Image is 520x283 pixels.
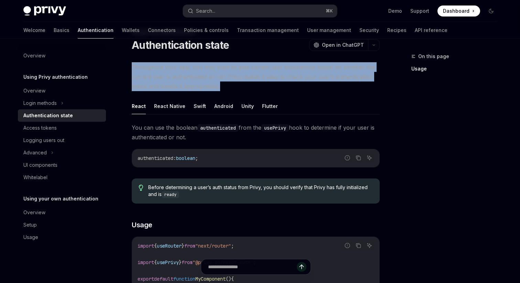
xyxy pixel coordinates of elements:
div: Setup [23,221,37,229]
div: Authentication state [23,111,73,120]
span: authenticated [138,155,173,161]
span: boolean [176,155,195,161]
a: API reference [415,22,447,39]
span: You can use the boolean from the hook to determine if your user is authenticated or not. [132,123,380,142]
a: Authentication state [18,109,106,122]
div: Overview [23,87,45,95]
span: useRouter [157,243,182,249]
button: Android [214,98,233,114]
span: import [138,243,154,249]
span: Dashboard [443,8,469,14]
span: Open in ChatGPT [322,42,364,48]
a: Connectors [148,22,176,39]
button: Open in ChatGPT [309,39,368,51]
a: Authentication [78,22,113,39]
img: dark logo [23,6,66,16]
span: ⌘ K [326,8,333,14]
button: React Native [154,98,185,114]
a: Whitelabel [18,171,106,184]
button: Copy the contents from the code block [354,153,363,162]
button: Flutter [262,98,278,114]
code: ready [162,191,179,198]
span: Usage [132,220,152,230]
a: Support [410,8,429,14]
button: Unity [241,98,254,114]
a: Basics [54,22,69,39]
a: Wallets [122,22,140,39]
a: Policies & controls [184,22,229,39]
a: Demo [388,8,402,14]
a: Dashboard [437,6,480,17]
span: Before determining a user’s auth status from Privy, you should verify that Privy has fully initia... [148,184,373,198]
a: Security [359,22,379,39]
span: : [173,155,176,161]
a: Overview [18,206,106,219]
a: Welcome [23,22,45,39]
span: On this page [418,52,449,61]
h5: Using your own authentication [23,195,98,203]
button: Send message [297,262,306,272]
div: Whitelabel [23,173,47,182]
div: Logging users out [23,136,64,144]
button: Ask AI [365,153,374,162]
div: Usage [23,233,38,241]
span: ; [231,243,234,249]
a: UI components [18,159,106,171]
button: Report incorrect code [343,241,352,250]
button: Report incorrect code [343,153,352,162]
code: usePrivy [261,124,289,132]
h5: Using Privy authentication [23,73,88,81]
a: User management [307,22,351,39]
span: ; [195,155,198,161]
div: Overview [23,208,45,217]
span: Throughout your app, you may want to gate certain user experiences based on whether the current u... [132,62,380,91]
div: UI components [23,161,57,169]
div: Overview [23,52,45,60]
a: Logging users out [18,134,106,146]
button: Ask AI [365,241,374,250]
span: from [184,243,195,249]
div: Advanced [23,149,47,157]
div: Search... [196,7,215,15]
button: Copy the contents from the code block [354,241,363,250]
span: "next/router" [195,243,231,249]
button: Swift [194,98,206,114]
span: { [154,243,157,249]
a: Overview [18,85,106,97]
span: } [182,243,184,249]
h1: Authentication state [132,39,229,51]
a: Usage [411,63,502,74]
code: authenticated [197,124,239,132]
a: Usage [18,231,106,243]
button: React [132,98,146,114]
a: Access tokens [18,122,106,134]
button: Toggle dark mode [486,6,497,17]
a: Transaction management [237,22,299,39]
a: Recipes [387,22,407,39]
a: Setup [18,219,106,231]
a: Overview [18,50,106,62]
button: Search...⌘K [183,5,337,17]
svg: Tip [139,185,143,191]
div: Login methods [23,99,57,107]
div: Access tokens [23,124,57,132]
